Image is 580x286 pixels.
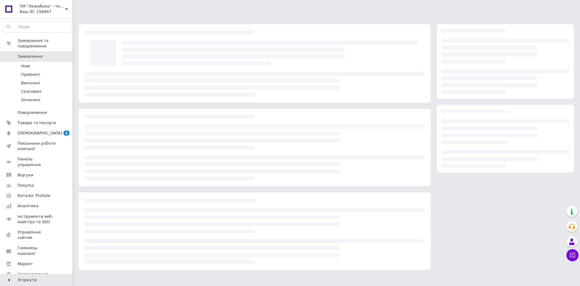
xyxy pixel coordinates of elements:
span: Повідомлення [18,110,47,115]
span: Покупці [18,183,34,188]
button: Чат з покупцем [566,249,578,261]
span: Товари та послуги [18,120,56,126]
span: Оплачені [21,97,40,103]
span: Відгуки [18,172,33,178]
span: 1 [63,130,69,136]
span: [DEMOGRAPHIC_DATA] [18,130,62,136]
span: Гаманець компанії [18,245,56,256]
div: Ваш ID: 158947 [20,9,72,14]
span: Прийняті [21,72,40,77]
span: Налаштування [18,272,48,277]
span: Каталог ProSale [18,193,50,198]
span: Панель управління [18,156,56,167]
span: Скасовані [21,89,42,94]
span: Замовлення та повідомлення [18,38,72,49]
span: Показники роботи компанії [18,141,56,152]
span: ТМ "Лежебока" - текстиль та спецвироби [20,4,65,9]
span: Замовлення [18,54,43,59]
span: Виконані [21,80,40,86]
span: Інструменти веб-майстра та SEO [18,214,56,225]
span: Маркет [18,261,33,267]
span: Управління сайтом [18,230,56,240]
input: Пошук [3,21,71,32]
span: Аналітика [18,203,38,209]
span: Нові [21,63,30,69]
